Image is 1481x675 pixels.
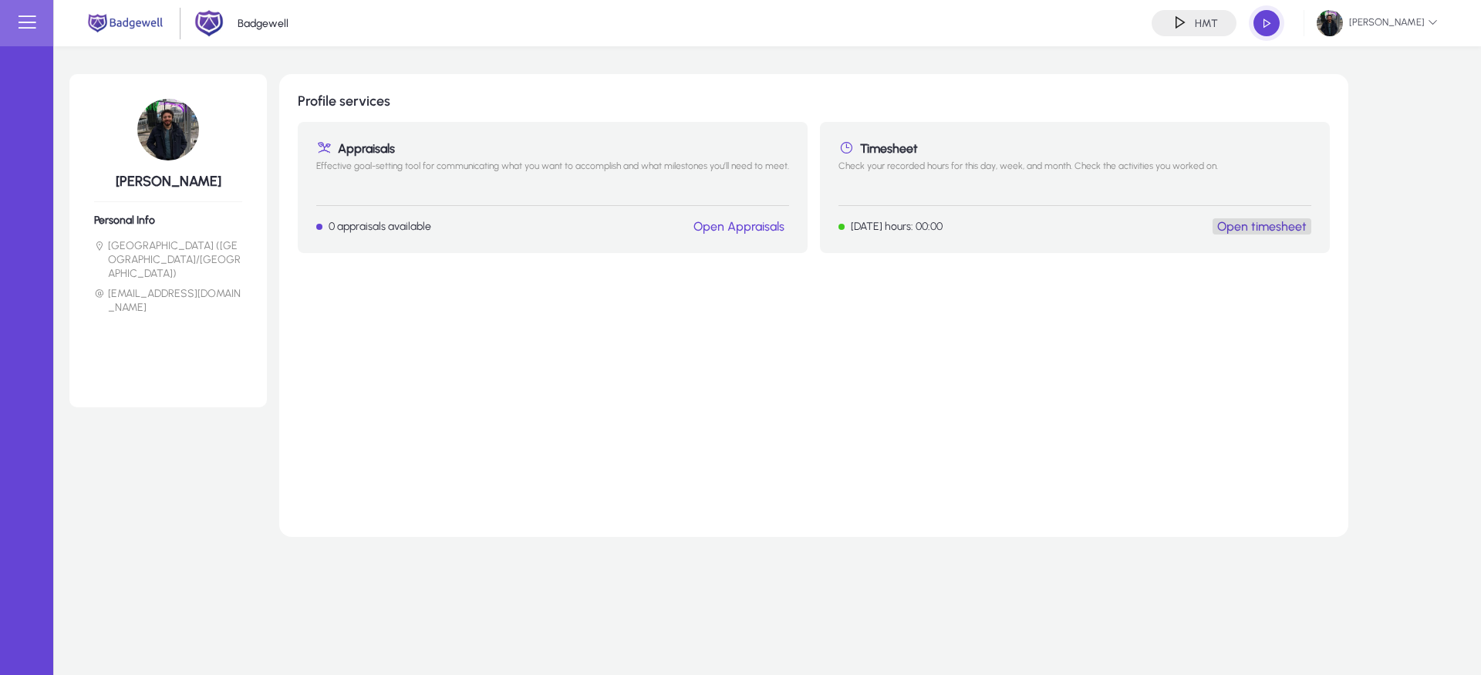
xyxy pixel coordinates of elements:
button: Open timesheet [1213,218,1311,235]
button: Open Appraisals [689,218,789,235]
img: main.png [85,12,166,34]
li: [GEOGRAPHIC_DATA] ([GEOGRAPHIC_DATA]/[GEOGRAPHIC_DATA]) [94,239,242,281]
p: 0 appraisals available [329,220,431,233]
p: Badgewell [238,17,288,30]
p: [DATE] hours: 00:00 [851,220,943,233]
span: [PERSON_NAME] [1317,10,1438,36]
button: [PERSON_NAME] [1304,9,1450,37]
img: 2.png [194,8,224,38]
h1: Appraisals [316,140,789,156]
h4: HMT [1195,17,1218,30]
p: Check your recorded hours for this day, week, and month. Check the activities you worked on. [838,160,1311,193]
h5: [PERSON_NAME] [94,173,242,190]
h6: Personal Info [94,214,242,227]
h1: Timesheet [838,140,1311,156]
h1: Profile services [298,93,1330,110]
img: 105.jpeg [137,99,199,160]
a: Open Appraisals [693,219,784,234]
a: Open timesheet [1217,219,1307,234]
p: Effective goal-setting tool for communicating what you want to accomplish and what milestones you... [316,160,789,193]
img: 105.jpeg [1317,10,1343,36]
li: [EMAIL_ADDRESS][DOMAIN_NAME] [94,287,242,315]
